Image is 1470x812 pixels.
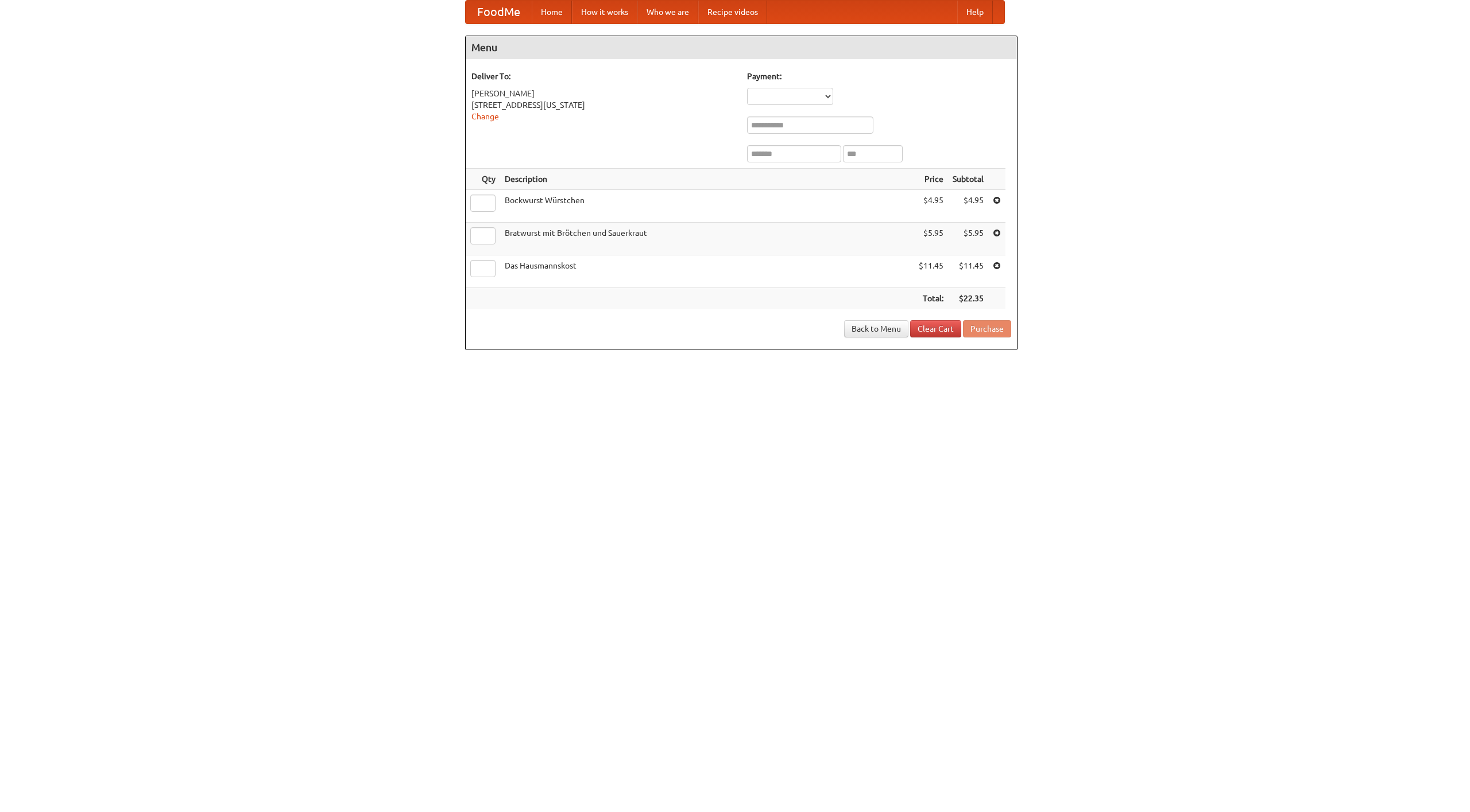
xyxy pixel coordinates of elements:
[471,88,736,99] div: [PERSON_NAME]
[914,190,948,223] td: $4.95
[844,320,908,337] a: Back to Menu
[948,169,988,190] th: Subtotal
[698,1,767,24] a: Recipe videos
[948,288,988,309] th: $22.35
[466,36,1017,59] h4: Menu
[914,255,948,288] td: $11.45
[948,223,988,255] td: $5.95
[466,1,532,24] a: FoodMe
[500,223,914,255] td: Bratwurst mit Brötchen und Sauerkraut
[747,71,1011,82] h5: Payment:
[963,320,1011,337] button: Purchase
[466,169,500,190] th: Qty
[500,190,914,223] td: Bockwurst Würstchen
[914,288,948,309] th: Total:
[910,320,961,337] a: Clear Cart
[957,1,993,24] a: Help
[471,71,736,82] h5: Deliver To:
[471,99,736,111] div: [STREET_ADDRESS][US_STATE]
[532,1,572,24] a: Home
[572,1,637,24] a: How it works
[471,112,499,121] a: Change
[500,255,914,288] td: Das Hausmannskost
[914,223,948,255] td: $5.95
[500,169,914,190] th: Description
[948,255,988,288] td: $11.45
[637,1,698,24] a: Who we are
[914,169,948,190] th: Price
[948,190,988,223] td: $4.95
